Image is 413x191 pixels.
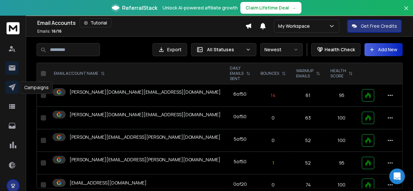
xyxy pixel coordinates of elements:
p: [PERSON_NAME][DOMAIN_NAME][EMAIL_ADDRESS][DOMAIN_NAME] [70,111,221,118]
p: BOUNCES [261,71,279,76]
td: 61 [291,84,325,107]
td: 52 [291,129,325,152]
p: DAILY EMAILS SENT [230,66,244,81]
p: Get Free Credits [361,23,397,29]
p: HEALTH SCORE [330,68,346,79]
p: My Workspace [278,23,312,29]
button: Add New [364,43,403,56]
td: 100 [325,129,358,152]
p: [PERSON_NAME][DOMAIN_NAME][EMAIL_ADDRESS][DOMAIN_NAME] [70,89,221,95]
div: EMAIL ACCOUNT NAME [54,71,105,76]
p: 0 [259,115,287,121]
div: 0 of 20 [233,181,247,187]
p: [PERSON_NAME][EMAIL_ADDRESS][PERSON_NAME][DOMAIN_NAME] [70,156,220,163]
span: ReferralStack [122,4,157,12]
p: 0 [259,137,287,144]
td: 95 [325,152,358,174]
div: 5 of 50 [234,136,246,142]
p: 1 [259,160,287,166]
div: 0 of 50 [233,113,246,120]
p: Health Check [325,46,355,53]
button: Health Check [311,43,360,56]
td: 95 [325,84,358,107]
td: 52 [291,152,325,174]
button: Tutorial [80,18,111,27]
p: [EMAIL_ADDRESS][DOMAIN_NAME] [70,180,147,186]
p: [PERSON_NAME][EMAIL_ADDRESS][PERSON_NAME][DOMAIN_NAME] [70,134,220,140]
span: 16 / 16 [52,28,62,34]
p: Emails : [37,29,62,34]
button: Get Free Credits [347,20,402,33]
td: 100 [325,107,358,129]
button: Newest [260,43,303,56]
span: → [292,5,296,11]
p: Unlock AI-powered affiliate growth [163,5,238,11]
div: 6 of 50 [233,91,246,97]
button: Claim Lifetime Deal→ [240,2,301,14]
p: 14 [259,92,287,99]
div: 5 of 50 [234,158,246,165]
div: Campaigns [20,81,53,94]
p: All Statuses [207,46,243,53]
button: Close banner [402,4,410,20]
td: 63 [291,107,325,129]
div: Email Accounts [37,18,245,27]
p: WARMUP EMAILS [296,68,313,79]
button: Export [152,43,187,56]
div: Open Intercom Messenger [389,168,405,184]
p: 0 [259,182,287,188]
